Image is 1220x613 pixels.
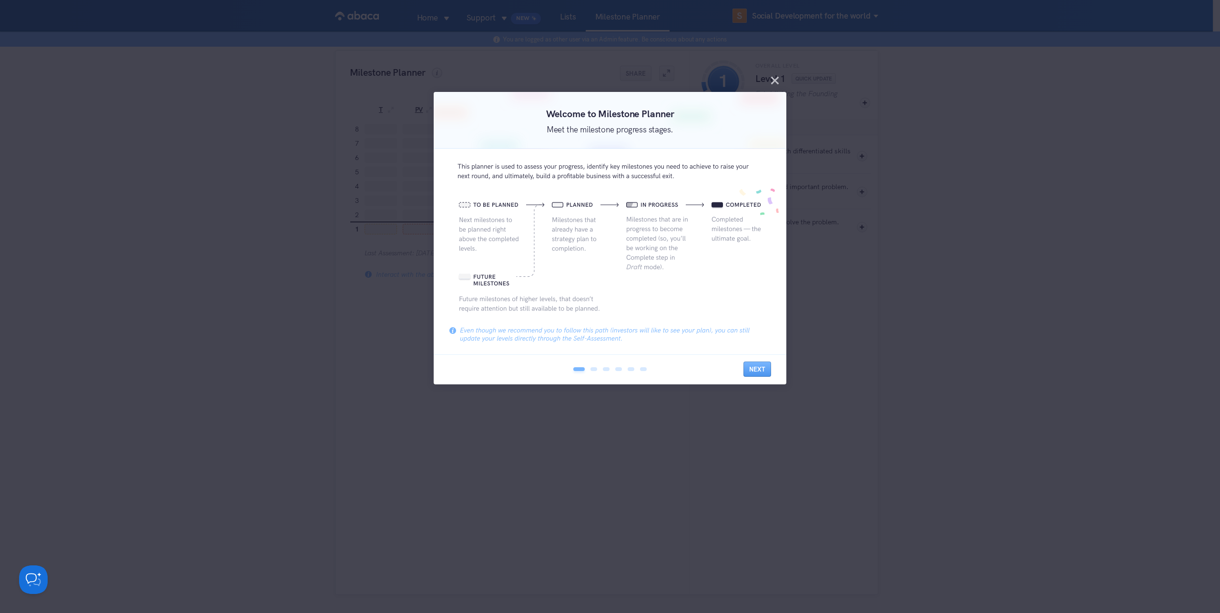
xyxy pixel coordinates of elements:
button: Close this dialog [771,77,779,84]
button: Next [743,362,771,377]
img: onboarding-modal [449,164,761,342]
h3: Welcome to Milestone Planner [434,107,786,121]
p: Meet the milestone progress stages. [434,124,786,135]
iframe: Help Scout Beacon - Open [19,565,48,594]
